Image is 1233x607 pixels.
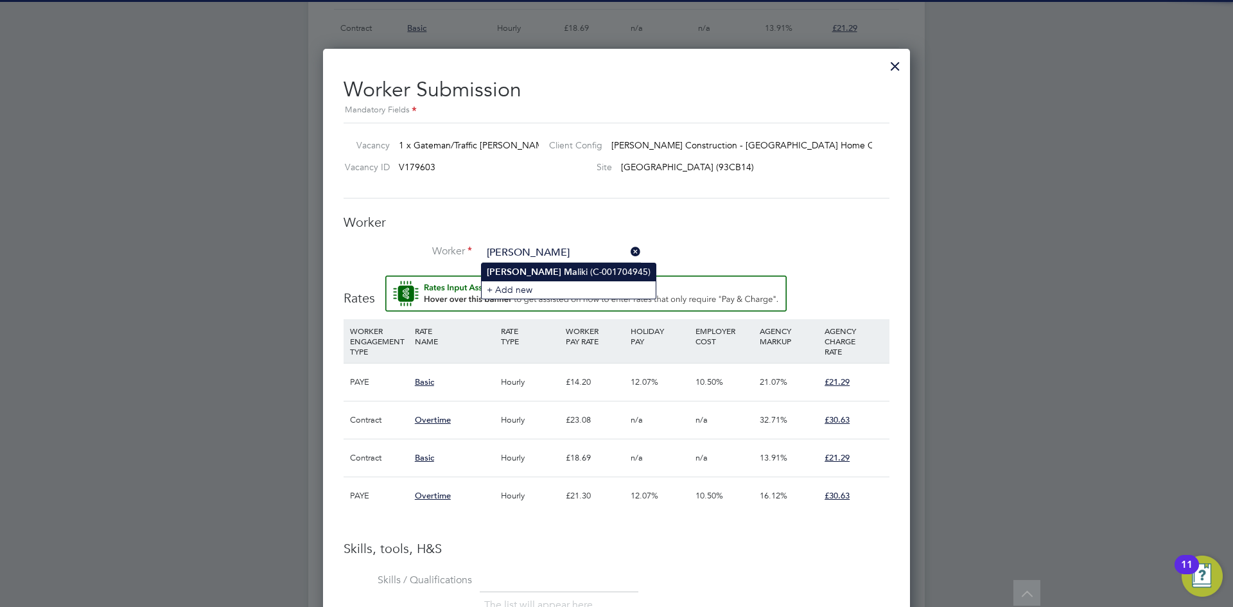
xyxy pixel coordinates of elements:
[347,401,412,439] div: Contract
[344,540,889,557] h3: Skills, tools, H&S
[695,452,708,463] span: n/a
[756,319,821,353] div: AGENCY MARKUP
[760,414,787,425] span: 32.71%
[695,376,723,387] span: 10.50%
[760,452,787,463] span: 13.91%
[563,401,627,439] div: £23.08
[825,414,850,425] span: £30.63
[482,263,656,281] li: liki (C-001704945)
[344,574,472,587] label: Skills / Qualifications
[344,245,472,258] label: Worker
[498,439,563,477] div: Hourly
[631,490,658,501] span: 12.07%
[412,319,498,353] div: RATE NAME
[338,139,390,151] label: Vacancy
[385,276,787,312] button: Rate Assistant
[821,319,886,363] div: AGENCY CHARGE RATE
[347,477,412,515] div: PAYE
[611,139,904,151] span: [PERSON_NAME] Construction - [GEOGRAPHIC_DATA] Home Counties
[344,67,889,118] h2: Worker Submission
[631,452,643,463] span: n/a
[338,161,390,173] label: Vacancy ID
[692,319,757,353] div: EMPLOYER COST
[760,376,787,387] span: 21.07%
[563,477,627,515] div: £21.30
[498,364,563,401] div: Hourly
[415,414,451,425] span: Overtime
[825,490,850,501] span: £30.63
[347,364,412,401] div: PAYE
[631,414,643,425] span: n/a
[563,439,627,477] div: £18.69
[563,319,627,353] div: WORKER PAY RATE
[498,319,563,353] div: RATE TYPE
[415,376,434,387] span: Basic
[563,364,627,401] div: £14.20
[627,319,692,353] div: HOLIDAY PAY
[415,490,451,501] span: Overtime
[347,319,412,363] div: WORKER ENGAGEMENT TYPE
[539,161,612,173] label: Site
[621,161,754,173] span: [GEOGRAPHIC_DATA] (93CB14)
[344,214,889,231] h3: Worker
[399,161,435,173] span: V179603
[347,439,412,477] div: Contract
[631,376,658,387] span: 12.07%
[415,452,434,463] span: Basic
[825,452,850,463] span: £21.29
[498,477,563,515] div: Hourly
[564,267,577,277] b: Ma
[1182,556,1223,597] button: Open Resource Center, 11 new notifications
[760,490,787,501] span: 16.12%
[695,490,723,501] span: 10.50%
[487,267,561,277] b: [PERSON_NAME]
[498,401,563,439] div: Hourly
[1181,565,1193,581] div: 11
[399,139,573,151] span: 1 x Gateman/Traffic [PERSON_NAME] - S…
[825,376,850,387] span: £21.29
[344,276,889,306] h3: Rates
[539,139,602,151] label: Client Config
[344,103,889,118] div: Mandatory Fields
[695,414,708,425] span: n/a
[482,243,641,263] input: Search for...
[482,281,656,298] li: + Add new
